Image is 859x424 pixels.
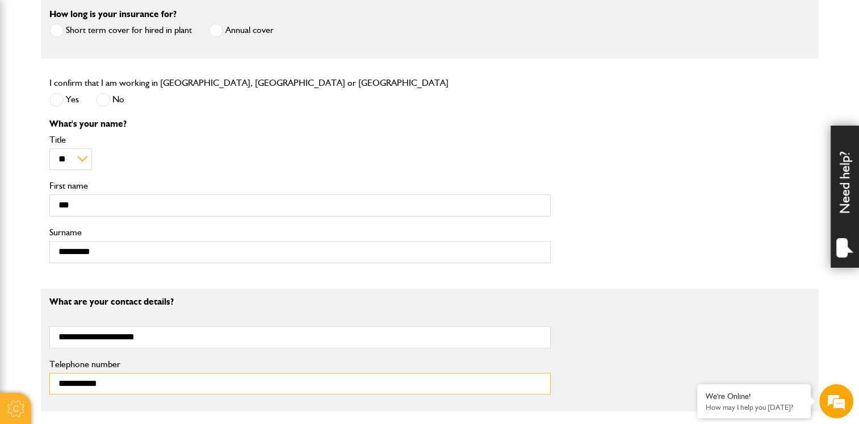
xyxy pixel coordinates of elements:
[186,6,213,33] div: Minimize live chat window
[49,360,551,369] label: Telephone number
[49,10,177,19] label: How long is your insurance for?
[706,392,802,401] div: We're Online!
[49,135,551,144] label: Title
[49,78,449,88] label: I confirm that I am working in [GEOGRAPHIC_DATA], [GEOGRAPHIC_DATA] or [GEOGRAPHIC_DATA]
[49,297,551,306] p: What are your contact details?
[49,181,551,190] label: First name
[96,93,124,107] label: No
[154,334,206,349] em: Start Chat
[49,23,192,38] label: Short term cover for hired in plant
[706,403,802,411] p: How may I help you today?
[15,206,207,324] textarea: Type your message and hit 'Enter'
[15,172,207,197] input: Enter your phone number
[209,23,274,38] label: Annual cover
[49,119,551,128] p: What's your name?
[59,64,191,78] div: Chat with us now
[19,63,48,79] img: d_20077148190_company_1631870298795_20077148190
[15,139,207,164] input: Enter your email address
[15,105,207,130] input: Enter your last name
[831,126,859,268] div: Need help?
[49,93,79,107] label: Yes
[49,228,551,237] label: Surname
